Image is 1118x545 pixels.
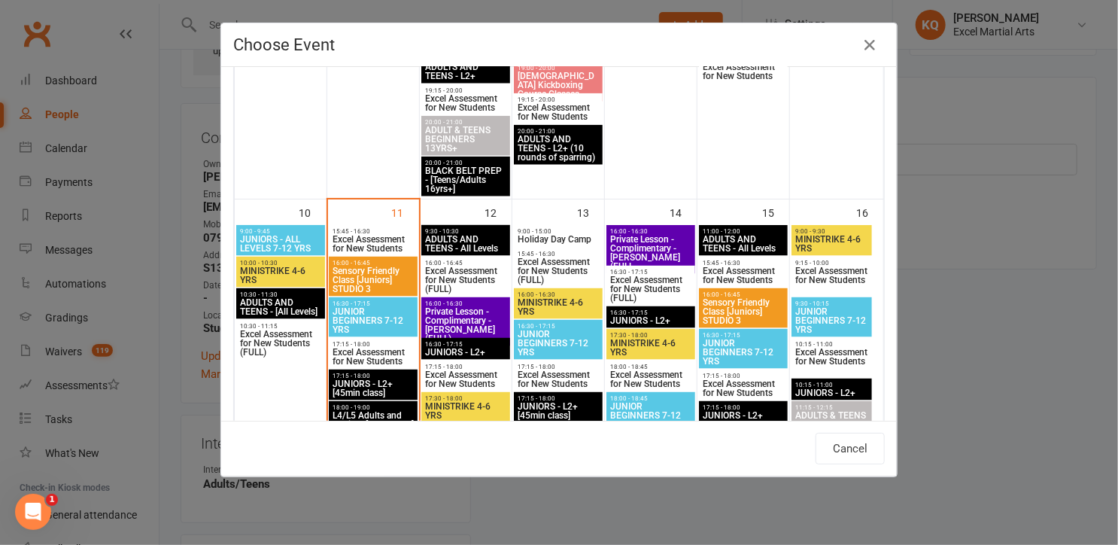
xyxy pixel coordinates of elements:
[794,404,869,411] span: 11:15 - 12:15
[239,291,322,298] span: 10:30 - 11:30
[517,228,600,235] span: 9:00 - 15:00
[702,228,785,235] span: 11:00 - 12:00
[424,235,507,253] span: ADULTS AND TEENS - All Levels
[794,382,869,388] span: 10:15 - 11:00
[332,307,415,334] span: JUNIOR BEGINNERS 7-12 YRS
[424,370,507,388] span: Excel Assessment for New Students
[609,402,692,429] span: JUNIOR BEGINNERS 7-12 YRS
[424,402,507,420] span: MINISTRIKE 4-6 YRS
[609,235,692,271] span: Private Lesson - Complimentary - [PERSON_NAME] (FULL...
[702,260,785,266] span: 15:45 - 16:30
[517,323,600,330] span: 16:30 - 17:15
[424,228,507,235] span: 9:30 - 10:30
[239,266,322,285] span: MINISTRIKE 4-6 YRS
[517,128,600,135] span: 20:00 - 21:00
[762,199,789,224] div: 15
[702,339,785,366] span: JUNIOR BEGINNERS 7-12 YRS
[609,332,692,339] span: 17:30 - 18:00
[424,166,507,193] span: BLACK BELT PREP - [Teens/Adults 16yrs+]
[392,199,419,224] div: 11
[856,199,883,224] div: 16
[702,411,785,420] span: JUNIORS - L2+
[424,94,507,112] span: Excel Assessment for New Students
[332,266,415,294] span: Sensory Friendly Class [Juniors] STUDIO 3
[609,269,692,276] span: 16:30 - 17:15
[517,65,600,72] span: 19:00 - 20:00
[794,266,869,285] span: Excel Assessment for New Students
[517,364,600,370] span: 17:15 - 18:00
[517,291,600,298] span: 16:00 - 16:30
[424,348,507,357] span: JUNIORS - L2+
[858,33,882,57] button: Close
[702,62,785,81] span: Excel Assessment for New Students
[609,309,692,316] span: 16:30 - 17:15
[424,341,507,348] span: 16:30 - 17:15
[702,291,785,298] span: 16:00 - 16:45
[424,395,507,402] span: 17:30 - 18:00
[424,364,507,370] span: 17:15 - 18:00
[517,235,600,244] span: Holiday Day Camp
[794,411,869,438] span: ADULTS & TEENS - ALL LEVELS 13YRS+
[332,341,415,348] span: 17:15 - 18:00
[46,494,58,506] span: 1
[702,373,785,379] span: 17:15 - 18:00
[702,332,785,339] span: 16:30 - 17:15
[299,199,327,224] div: 10
[670,199,697,224] div: 14
[517,251,600,257] span: 15:45 - 16:30
[794,228,869,235] span: 9:00 - 9:30
[424,266,507,294] span: Excel Assessment for New Students (FULL)
[233,35,885,54] h4: Choose Event
[609,276,692,303] span: Excel Assessment for New Students (FULL)
[609,339,692,357] span: MINISTRIKE 4-6 YRS
[702,235,785,253] span: ADULTS AND TEENS - All Levels
[702,379,785,397] span: Excel Assessment for New Students
[702,404,785,411] span: 17:15 - 18:00
[332,228,415,235] span: 15:45 - 16:30
[424,300,507,307] span: 16:00 - 16:30
[816,433,885,464] button: Cancel
[239,323,322,330] span: 10:30 - 11:15
[332,373,415,379] span: 17:15 - 18:00
[424,260,507,266] span: 16:00 - 16:45
[702,266,785,285] span: Excel Assessment for New Students
[517,96,600,103] span: 19:15 - 20:00
[517,135,600,162] span: ADULTS AND TEENS - L2+ (10 rounds of sparring)
[577,199,604,224] div: 13
[702,298,785,325] span: Sensory Friendly Class [Juniors] STUDIO 3
[609,316,692,325] span: JUNIORS - L2+
[794,348,869,366] span: Excel Assessment for New Students
[239,260,322,266] span: 10:00 - 10:30
[332,411,415,429] span: L4/L5 Adults and Juniors [Red Belts+]
[424,126,507,153] span: ADULT & TEENS BEGINNERS 13YRS+
[517,298,600,316] span: MINISTRIKE 4-6 YRS
[517,395,600,402] span: 17:15 - 18:00
[609,228,692,235] span: 16:00 - 16:30
[794,307,869,334] span: JUNIOR BEGINNERS 7-12 YRS
[517,72,600,99] span: [DEMOGRAPHIC_DATA] Kickboxing Course Classes
[424,307,507,343] span: Private Lesson - Complimentary - [PERSON_NAME] (FULL)
[794,341,869,348] span: 10:15 - 11:00
[517,330,600,357] span: JUNIOR BEGINNERS 7-12 YRS
[517,103,600,121] span: Excel Assessment for New Students
[485,199,512,224] div: 12
[794,300,869,307] span: 9:30 - 10:15
[424,62,507,81] span: ADULTS AND TEENS - L2+
[517,402,600,420] span: JUNIORS - L2+ [45min class]
[609,395,692,402] span: 18:00 - 18:45
[609,370,692,388] span: Excel Assessment for New Students
[332,404,415,411] span: 18:00 - 19:00
[239,235,322,253] span: JUNIORS - ALL LEVELS 7-12 YRS
[517,370,600,388] span: Excel Assessment for New Students
[332,379,415,397] span: JUNIORS - L2+ [45min class]
[239,228,322,235] span: 9:00 - 9:45
[15,494,51,530] iframe: Intercom live chat
[332,348,415,366] span: Excel Assessment for New Students
[239,330,322,357] span: Excel Assessment for New Students (FULL)
[424,119,507,126] span: 20:00 - 21:00
[239,298,322,316] span: ADULTS AND TEENS - [All Levels]
[609,364,692,370] span: 18:00 - 18:45
[424,87,507,94] span: 19:15 - 20:00
[794,235,869,253] span: MINISTRIKE 4-6 YRS
[332,235,415,253] span: Excel Assessment for New Students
